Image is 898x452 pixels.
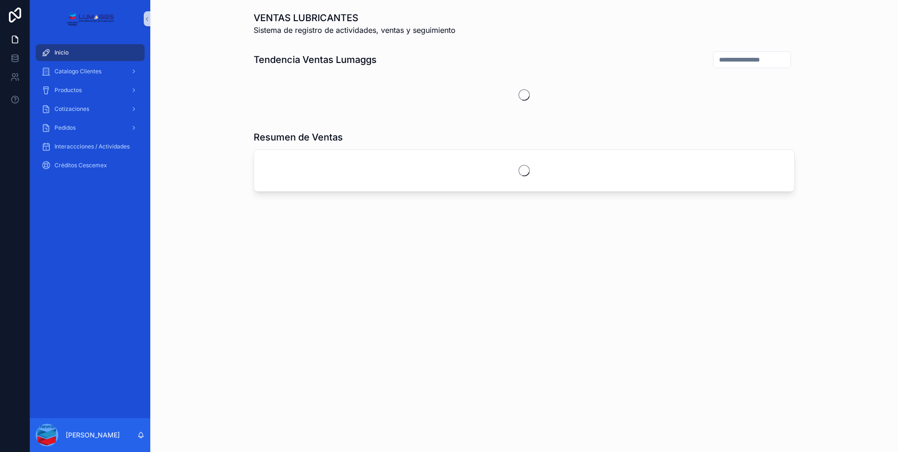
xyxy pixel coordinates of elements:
div: Contenido desplazable [30,38,150,186]
span: Interaccciones / Actividades [54,143,130,150]
span: Inicio [54,49,69,56]
a: Productos [36,82,145,99]
a: Cotizaciones [36,101,145,117]
span: Créditos Cescemex [54,162,107,169]
h1: Resumen de Ventas [254,131,343,144]
a: Pedidos [36,119,145,136]
span: Catalogo Clientes [54,68,101,75]
a: Créditos Cescemex [36,157,145,174]
span: Cotizaciones [54,105,89,113]
h1: Tendencia Ventas Lumaggs [254,53,377,66]
a: Interaccciones / Actividades [36,138,145,155]
span: Productos [54,86,82,94]
a: Catalogo Clientes [36,63,145,80]
img: App logo [66,11,114,26]
p: [PERSON_NAME] [66,430,120,440]
h1: VENTAS LUBRICANTES [254,11,456,24]
span: Sistema de registro de actividades, ventas y seguimiento [254,24,456,36]
a: Inicio [36,44,145,61]
span: Pedidos [54,124,76,132]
